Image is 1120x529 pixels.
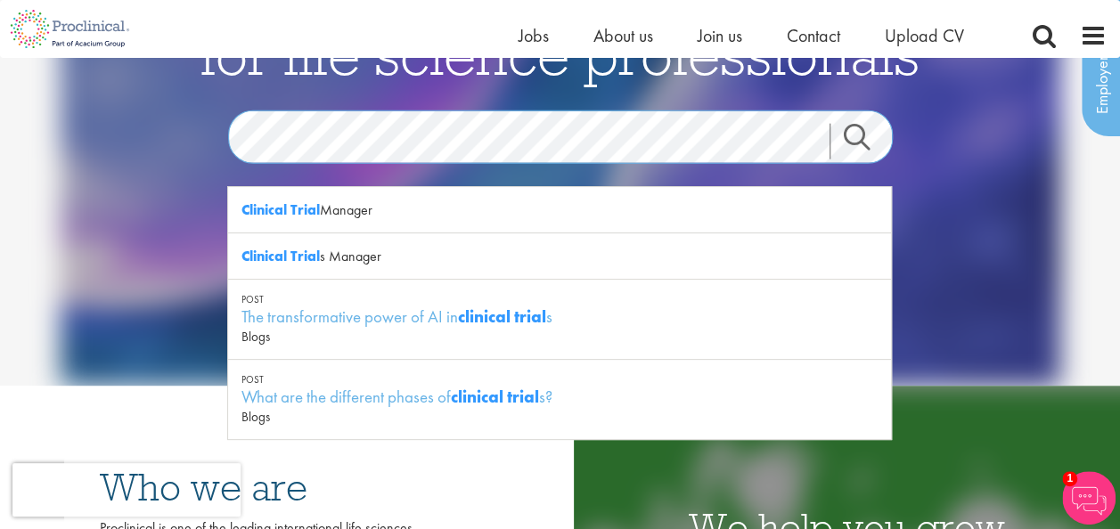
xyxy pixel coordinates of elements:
strong: clinical trial [458,305,546,328]
img: Chatbot [1062,471,1116,525]
div: Post [241,293,878,305]
span: 1 [1062,471,1077,486]
div: The transformative power of AI in s [241,305,878,328]
a: About us [593,24,653,47]
strong: clinical trial [451,386,539,408]
div: s Manager [228,233,891,280]
div: Manager [228,187,891,233]
a: Join us [698,24,742,47]
iframe: reCAPTCHA [12,463,241,517]
div: Blogs [241,408,878,426]
div: Post [241,373,878,386]
strong: Clinical Trial [241,200,320,219]
div: Blogs [241,328,878,346]
a: Job search submit button [830,123,906,159]
a: Upload CV [885,24,964,47]
h3: Who we are [100,468,447,507]
a: Contact [787,24,840,47]
div: What are the different phases of s? [241,386,878,408]
strong: Clinical Trial [241,247,320,265]
a: Jobs [519,24,549,47]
